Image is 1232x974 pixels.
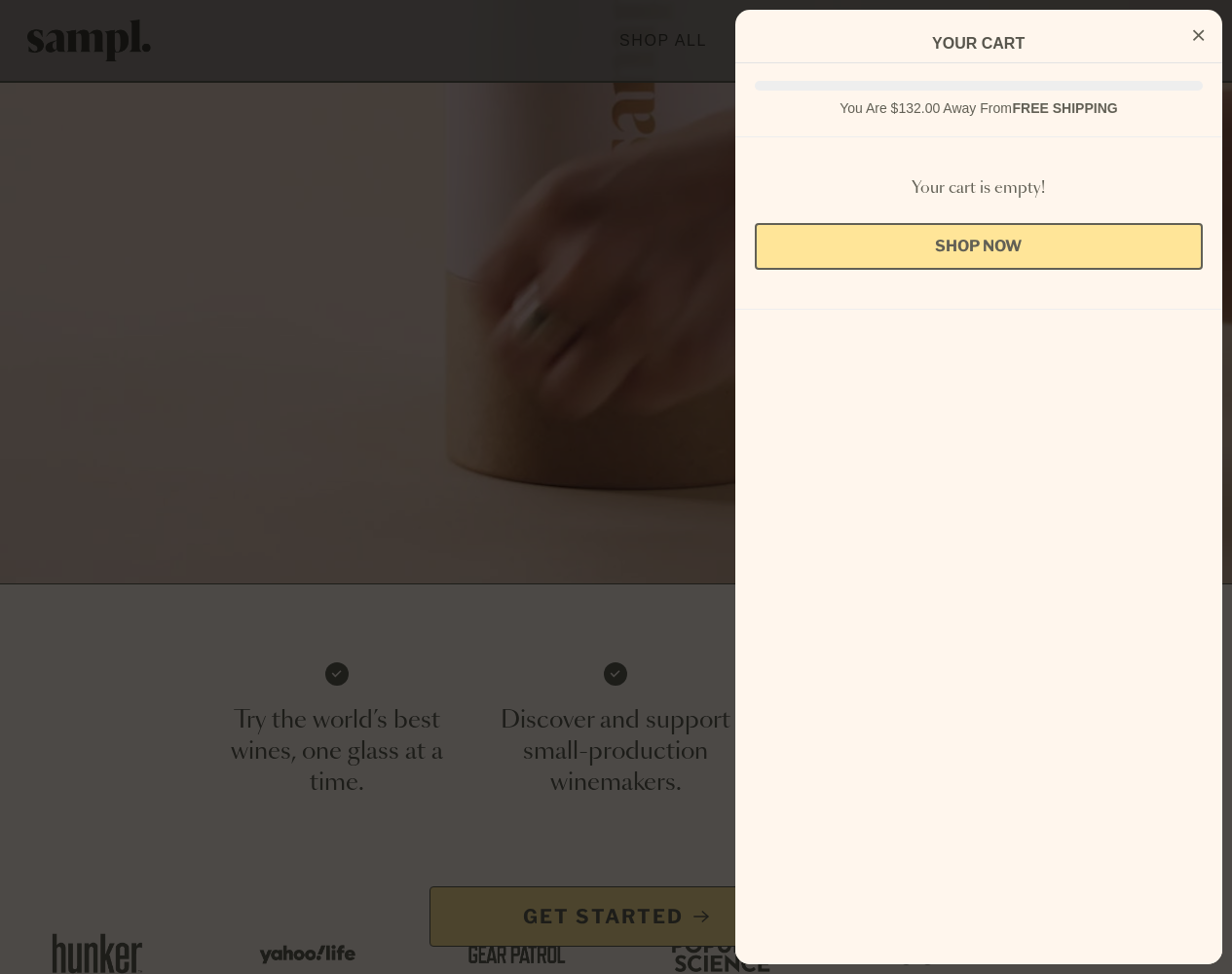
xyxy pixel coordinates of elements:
h2: Your Cart [755,34,1203,53]
div: You are $132.00 away from [755,100,1203,117]
button: Close Cart [1183,21,1213,51]
b: FREE SHIPPING [1012,100,1117,116]
h4: Your cart is empty! [755,176,1203,200]
a: Shop Now [755,223,1203,270]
